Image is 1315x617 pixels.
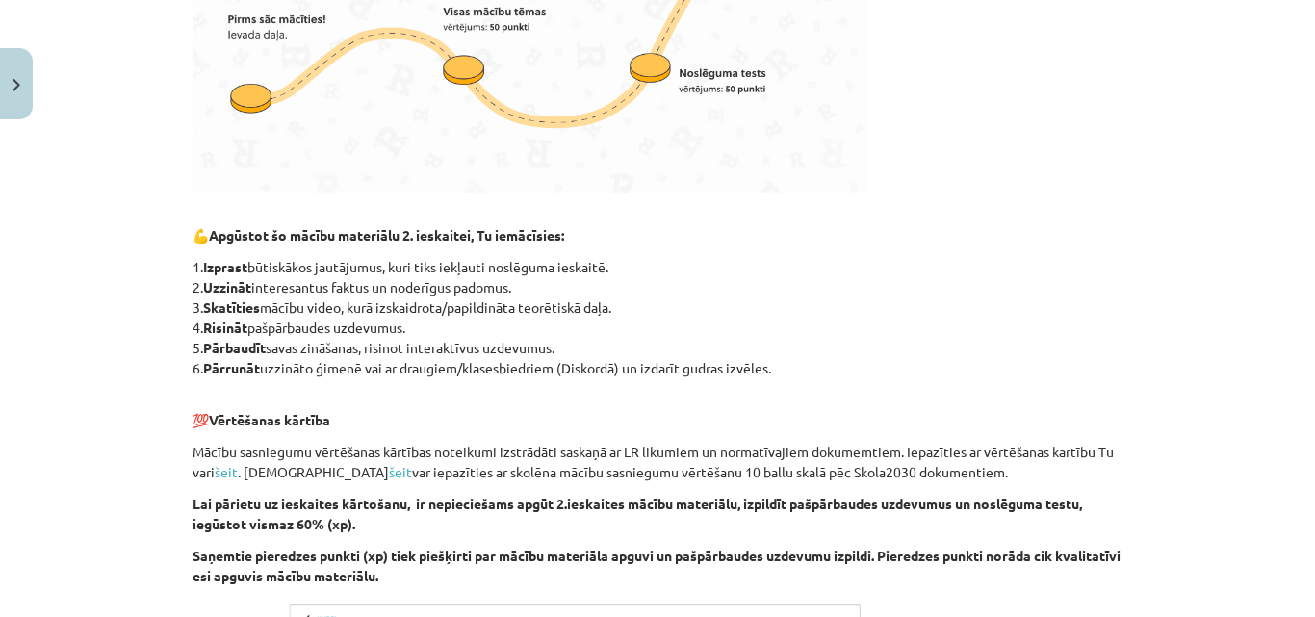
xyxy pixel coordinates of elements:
[193,495,1082,532] b: Lai pārietu uz ieskaites kārtošanu, ir nepieciešams apgūt 2.ieskaites mācību materiālu, izpildīt ...
[215,463,238,480] a: šeit
[209,226,564,244] b: Apgūstot šo mācību materiālu 2. ieskaitei, Tu iemācīsies:
[203,298,260,316] b: Skatīties
[203,319,247,336] b: Risināt
[193,390,1122,430] p: 💯
[193,547,1121,584] b: Saņemtie pieredzes punkti (xp) tiek piešķirti par mācību materiāla apguvi un pašpārbaudes uzdevum...
[193,442,1122,482] p: Mācību sasniegumu vērtēšanas kārtības noteikumi izstrādāti saskaņā ar LR likumiem un normatīvajie...
[389,463,412,480] a: šeit
[203,339,266,356] b: Pārbaudīt
[193,257,1122,378] p: 1. būtiskākos jautājumus, kuri tiks iekļauti noslēguma ieskaitē. 2. interesantus faktus un noderī...
[193,205,1122,245] p: 💪
[203,278,251,296] b: Uzzināt
[203,258,247,275] b: Izprast
[203,359,260,376] b: Pārrunāt
[209,411,330,428] b: Vērtēšanas kārtība
[13,79,20,91] img: icon-close-lesson-0947bae3869378f0d4975bcd49f059093ad1ed9edebbc8119c70593378902aed.svg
